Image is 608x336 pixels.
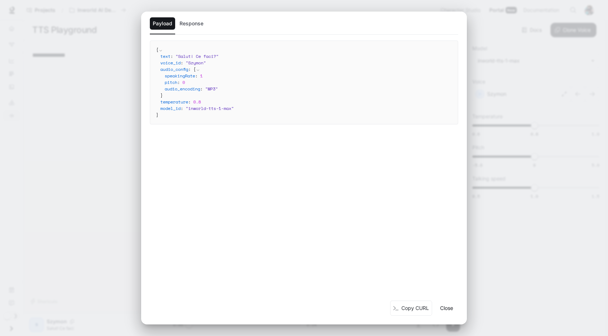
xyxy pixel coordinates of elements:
span: pitch [165,79,177,85]
span: 0.8 [193,99,201,105]
div: : [160,99,452,105]
button: Response [177,17,206,30]
span: 0 [182,79,185,85]
button: Close [435,301,458,315]
button: Copy CURL [390,301,432,316]
span: audio_encoding [165,86,200,92]
button: Payload [150,17,175,30]
span: " MP3 " [205,86,218,92]
span: { [156,47,159,53]
span: temperature [160,99,188,105]
span: { [193,66,196,72]
div: : [160,53,452,60]
span: speakingRate [165,73,195,79]
span: voice_id [160,60,181,66]
span: " inworld-tts-1-max " [186,105,234,111]
div: : [160,105,452,112]
div: : [160,66,452,99]
span: " Szymon " [186,60,206,66]
span: model_id [160,105,181,111]
span: audio_config [160,66,188,72]
div: : [165,73,452,79]
span: 1 [200,73,203,79]
span: text [160,53,170,59]
div: : [165,79,452,86]
span: " Salut! Ce faci? " [176,53,219,59]
span: } [156,112,159,118]
div: : [165,86,452,92]
span: } [160,92,163,98]
div: : [160,60,452,66]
